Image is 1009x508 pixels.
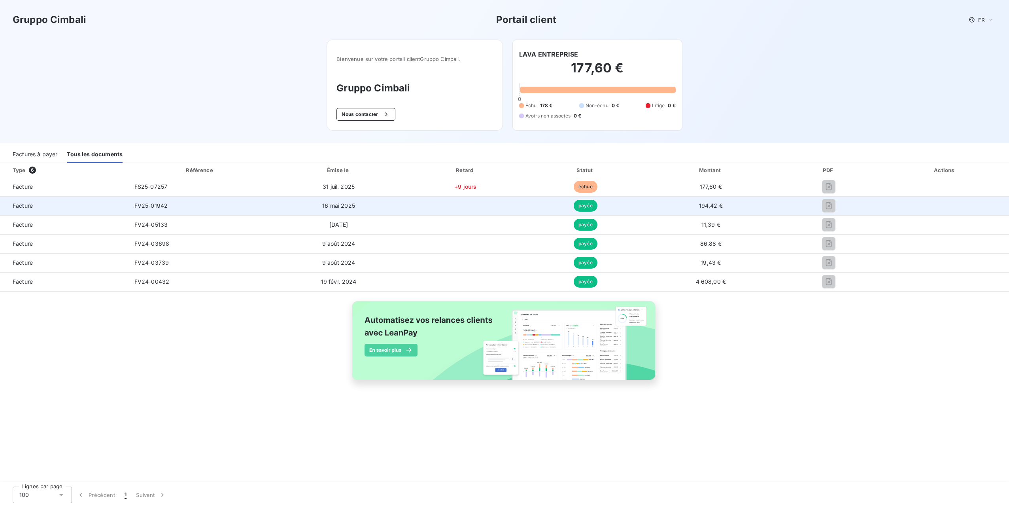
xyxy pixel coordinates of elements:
span: FS25-07257 [134,183,168,190]
span: échue [574,181,597,193]
span: 9 août 2024 [322,240,355,247]
span: Facture [6,221,122,229]
span: FV24-05133 [134,221,168,228]
h3: Gruppo Cimbali [336,81,493,95]
span: 31 juil. 2025 [323,183,355,190]
span: [DATE] [329,221,348,228]
span: Facture [6,240,122,248]
span: payée [574,200,597,212]
h6: LAVA ENTREPRISE [519,49,578,59]
span: FV24-03739 [134,259,169,266]
div: Émise le [274,166,403,174]
span: payée [574,219,597,231]
div: Retard [406,166,525,174]
span: FR [978,17,984,23]
span: Bienvenue sur votre portail client Gruppo Cimbali . [336,56,493,62]
span: Non-échu [586,102,608,109]
div: Factures à payer [13,146,57,163]
span: Facture [6,278,122,286]
span: 4 608,00 € [696,278,726,285]
span: payée [574,276,597,288]
span: payée [574,238,597,250]
span: Facture [6,259,122,267]
span: 0 € [612,102,619,109]
span: 9 août 2024 [322,259,355,266]
div: Statut [528,166,643,174]
img: banner [345,296,664,394]
span: Litige [652,102,665,109]
span: 0 € [668,102,675,109]
div: PDF [778,166,879,174]
button: 1 [120,487,131,503]
span: 86,88 € [700,240,722,247]
h3: Portail client [496,13,556,27]
span: FV24-00432 [134,278,170,285]
div: Type [8,166,127,174]
span: Facture [6,183,122,191]
span: 178 € [540,102,553,109]
div: Tous les documents [67,146,123,163]
span: 194,42 € [699,202,723,209]
span: 6 [29,167,36,174]
div: Actions [882,166,1007,174]
span: 19,43 € [701,259,721,266]
span: 0 € [574,112,581,119]
span: Échu [525,102,537,109]
span: 1 [125,491,127,499]
h2: 177,60 € [519,60,676,84]
span: payée [574,257,597,269]
span: +9 jours [454,183,476,190]
div: Référence [186,167,213,173]
button: Précédent [72,487,120,503]
span: FV24-03698 [134,240,170,247]
span: 0 [518,96,521,102]
span: 19 févr. 2024 [321,278,357,285]
h3: Gruppo Cimbali [13,13,86,27]
span: 16 mai 2025 [322,202,355,209]
span: 11,39 € [701,221,720,228]
span: 177,60 € [700,183,722,190]
span: 100 [19,491,29,499]
span: FV25-01942 [134,202,168,209]
button: Nous contacter [336,108,395,121]
span: Avoirs non associés [525,112,571,119]
div: Montant [646,166,775,174]
button: Suivant [131,487,171,503]
span: Facture [6,202,122,210]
